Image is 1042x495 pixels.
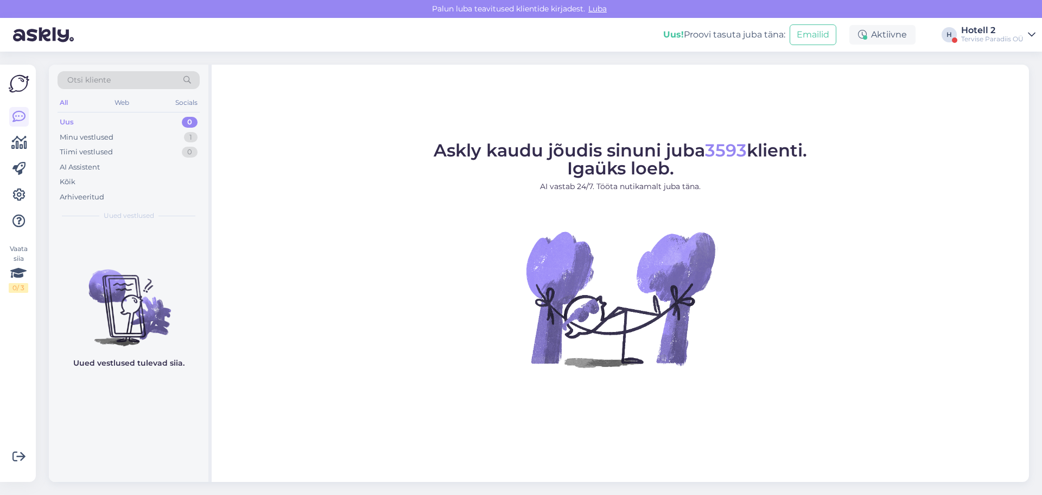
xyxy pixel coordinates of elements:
[60,117,74,128] div: Uus
[60,162,100,173] div: AI Assistent
[60,147,113,158] div: Tiimi vestlused
[523,201,718,397] img: No Chat active
[942,27,957,42] div: H
[663,28,785,41] div: Proovi tasuta juba täna:
[961,26,1024,35] div: Hotell 2
[182,117,198,128] div: 0
[961,35,1024,43] div: Tervise Paradiis OÜ
[434,181,807,192] p: AI vastab 24/7. Tööta nutikamalt juba täna.
[9,283,28,293] div: 0 / 3
[705,140,747,161] span: 3593
[173,96,200,110] div: Socials
[663,29,684,40] b: Uus!
[60,132,113,143] div: Minu vestlused
[961,26,1035,43] a: Hotell 2Tervise Paradiis OÜ
[112,96,131,110] div: Web
[73,358,185,369] p: Uued vestlused tulevad siia.
[60,192,104,203] div: Arhiveeritud
[49,250,208,348] img: No chats
[9,244,28,293] div: Vaata siia
[182,147,198,158] div: 0
[104,211,154,221] span: Uued vestlused
[790,24,836,45] button: Emailid
[434,140,807,179] span: Askly kaudu jõudis sinuni juba klienti. Igaüks loeb.
[184,132,198,143] div: 1
[60,177,75,187] div: Kõik
[849,25,916,45] div: Aktiivne
[585,4,610,14] span: Luba
[58,96,70,110] div: All
[67,74,111,86] span: Otsi kliente
[9,73,29,94] img: Askly Logo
